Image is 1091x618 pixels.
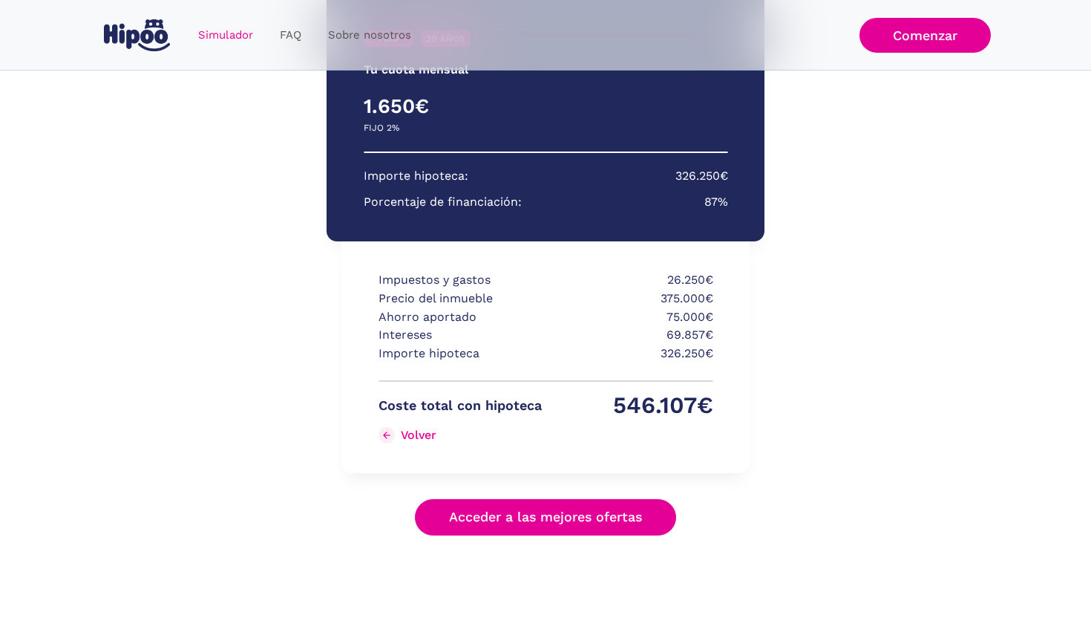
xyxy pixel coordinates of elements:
[550,326,713,345] p: 69.857€
[401,428,436,442] div: Volver
[100,13,173,57] a: home
[379,423,542,447] a: Volver
[379,326,542,345] p: Intereses
[704,193,728,212] p: 87%
[185,21,266,50] a: Simulador
[675,167,728,186] p: 326.250€
[364,193,522,212] p: Porcentaje de financiación:
[379,290,542,308] p: Precio del inmueble
[379,271,542,290] p: Impuestos y gastos
[379,308,542,327] p: Ahorro aportado
[266,21,315,50] a: FAQ
[379,397,542,415] p: Coste total con hipoteca
[550,271,713,290] p: 26.250€
[550,397,713,415] p: 546.107€
[315,21,425,50] a: Sobre nosotros
[364,94,546,119] h4: 1.650€
[364,119,399,137] p: FIJO 2%
[550,345,713,363] p: 326.250€
[550,308,713,327] p: 75.000€
[859,18,991,53] a: Comenzar
[364,167,468,186] p: Importe hipoteca:
[550,290,713,308] p: 375.000€
[379,345,542,363] p: Importe hipoteca
[415,499,676,536] a: Acceder a las mejores ofertas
